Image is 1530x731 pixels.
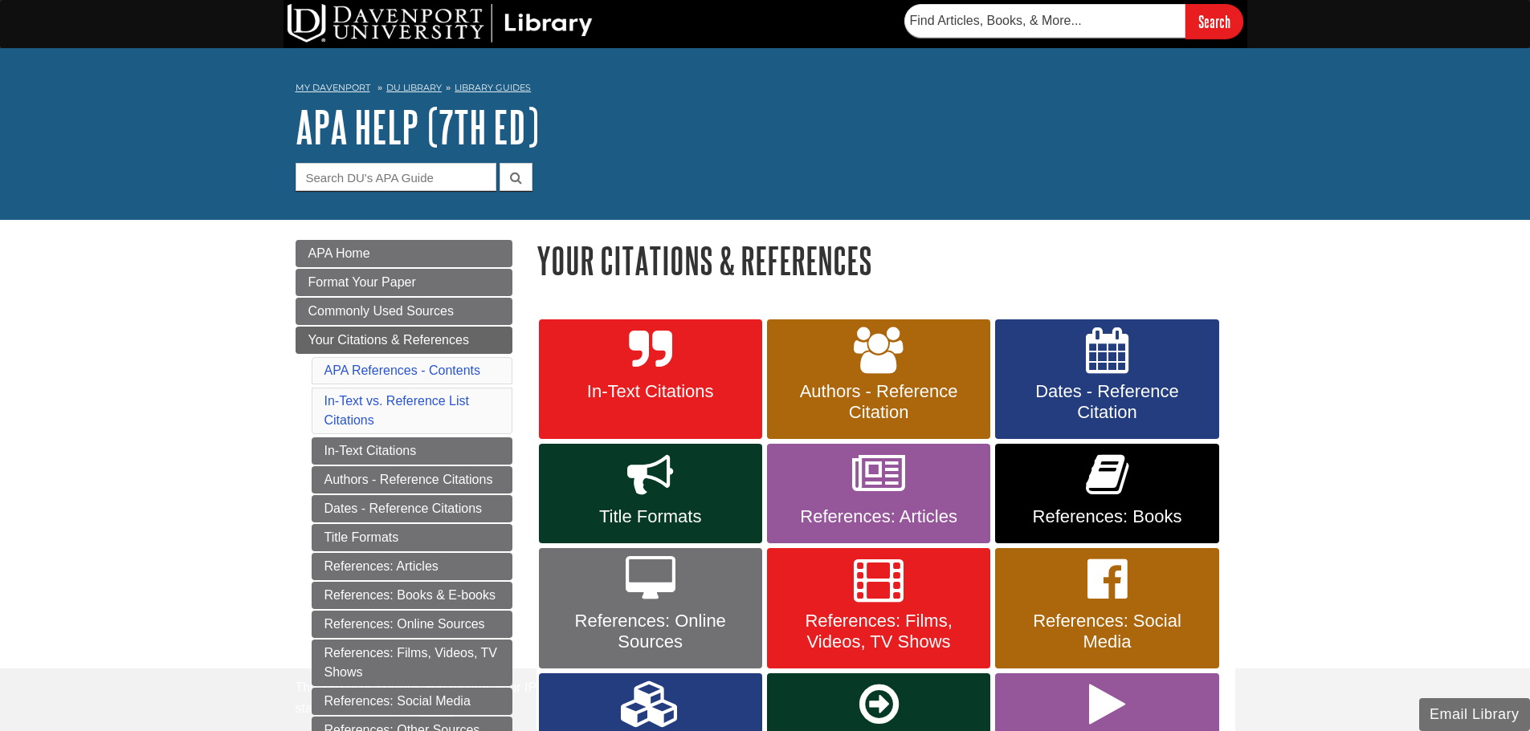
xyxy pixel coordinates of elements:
a: APA Help (7th Ed) [296,102,539,152]
h1: Your Citations & References [537,240,1235,281]
span: References: Articles [779,506,978,527]
a: References: Films, Videos, TV Shows [312,640,512,686]
span: Authors - Reference Citation [779,381,978,423]
a: References: Online Sources [312,611,512,638]
a: DU Library [386,82,442,93]
input: Search [1185,4,1243,39]
button: Email Library [1419,698,1530,731]
span: Title Formats [551,506,750,527]
a: In-Text vs. Reference List Citations [324,394,470,427]
input: Search DU's APA Guide [296,163,496,191]
a: References: Social Media [995,548,1218,668]
a: References: Films, Videos, TV Shows [767,548,990,668]
a: Title Formats [312,524,512,551]
a: References: Articles [312,553,512,580]
a: References: Books [995,444,1218,543]
a: References: Social Media [312,688,512,715]
a: Authors - Reference Citation [767,319,990,440]
span: Commonly Used Sources [308,304,454,318]
a: In-Text Citations [312,437,512,465]
span: References: Films, Videos, TV Shows [779,611,978,652]
a: References: Articles [767,444,990,543]
span: APA Home [308,246,370,260]
a: My Davenport [296,81,370,95]
a: Dates - Reference Citations [312,495,512,522]
a: References: Online Sources [539,548,762,668]
a: Format Your Paper [296,269,512,296]
span: In-Text Citations [551,381,750,402]
a: Commonly Used Sources [296,298,512,325]
a: Library Guides [455,82,531,93]
span: References: Social Media [1007,611,1206,652]
form: Searches DU Library's articles, books, and more [904,4,1243,39]
input: Find Articles, Books, & More... [904,4,1185,38]
img: DU Library [288,4,593,43]
nav: breadcrumb [296,77,1235,103]
span: References: Books [1007,506,1206,527]
span: Format Your Paper [308,275,416,289]
a: Dates - Reference Citation [995,319,1218,440]
a: Title Formats [539,444,762,543]
a: APA References - Contents [324,363,480,377]
a: Authors - Reference Citations [312,466,512,493]
span: References: Online Sources [551,611,750,652]
a: In-Text Citations [539,319,762,440]
span: Dates - Reference Citation [1007,381,1206,423]
a: Your Citations & References [296,327,512,354]
a: References: Books & E-books [312,582,512,609]
span: Your Citations & References [308,333,469,347]
a: APA Home [296,240,512,267]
